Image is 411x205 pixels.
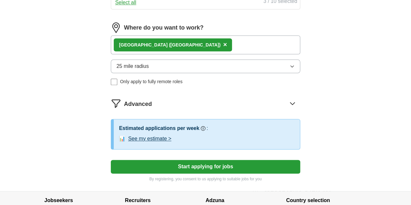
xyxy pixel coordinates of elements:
[124,100,152,109] span: Advanced
[119,124,199,132] h3: Estimated applications per week
[111,160,300,173] button: Start applying for jobs
[111,176,300,182] p: By registering, you consent to us applying to suitable jobs for you
[111,22,121,33] img: location.png
[111,98,121,109] img: filter
[223,40,227,50] button: ×
[207,124,208,132] h3: :
[111,59,300,73] button: 25 mile radius
[119,135,125,143] span: 📊
[169,42,221,47] span: ([GEOGRAPHIC_DATA])
[111,79,117,85] input: Only apply to fully remote roles
[124,23,203,32] label: Where do you want to work?
[223,41,227,48] span: ×
[128,135,171,143] button: See my estimate >
[119,42,168,47] strong: [GEOGRAPHIC_DATA]
[116,62,149,70] span: 25 mile radius
[120,78,182,85] span: Only apply to fully remote roles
